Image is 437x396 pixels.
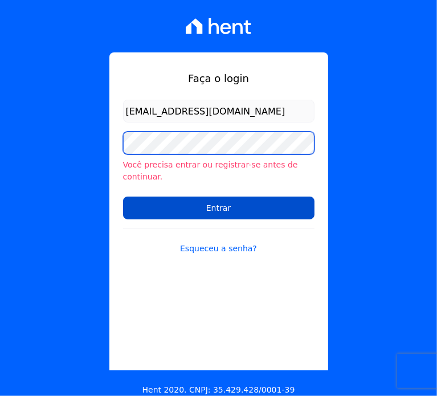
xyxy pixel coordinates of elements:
li: Você precisa entrar ou registrar-se antes de continuar. [123,159,315,183]
p: Hent 2020. CNPJ: 35.429.428/0001-39 [142,384,295,396]
input: Entrar [123,197,315,219]
input: Email [123,100,315,123]
h1: Faça o login [123,71,315,86]
a: Esqueceu a senha? [123,228,315,255]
